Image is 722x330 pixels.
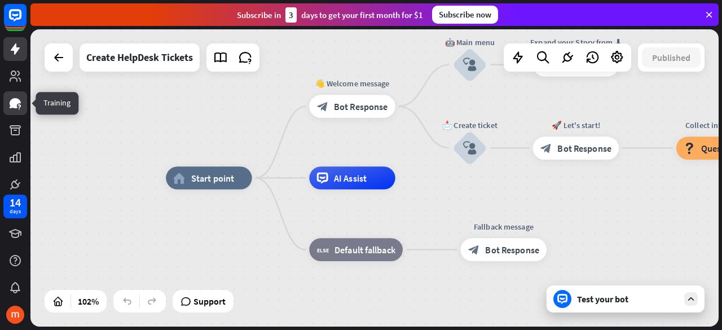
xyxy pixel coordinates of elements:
[193,292,226,310] span: Support
[237,7,423,23] div: Subscribe in days to get your first month for $1
[173,172,185,183] i: home_2
[642,47,701,68] button: Published
[524,36,627,47] div: Expand your Story from ⬇
[452,221,555,232] div: Fallback message
[557,142,611,153] span: Bot Response
[317,100,328,112] i: block_bot_response
[10,208,21,215] div: days
[191,172,234,183] span: Start point
[86,43,193,72] div: Create HelpDesk Tickets
[3,195,27,218] a: 14 days
[463,58,477,72] i: block_user_input
[485,244,539,255] span: Bot Response
[468,244,479,255] i: block_bot_response
[463,141,477,155] i: block_user_input
[317,244,329,255] i: block_fallback
[540,142,552,153] i: block_bot_response
[524,119,627,130] div: 🚀 Let's start!
[577,293,679,305] div: Test your bot
[74,292,102,310] div: 102%
[435,119,504,130] div: 📩 Create ticket
[432,6,498,24] div: Subscribe now
[334,172,367,183] span: AI Assist
[9,5,43,38] button: Open LiveChat chat widget
[684,142,695,153] i: block_question
[285,7,297,23] div: 3
[334,100,388,112] span: Bot Response
[10,197,21,208] div: 14
[435,36,504,47] div: 🤖 Main menu
[301,78,404,89] div: 👋 Welcome message
[334,244,395,255] span: Default fallback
